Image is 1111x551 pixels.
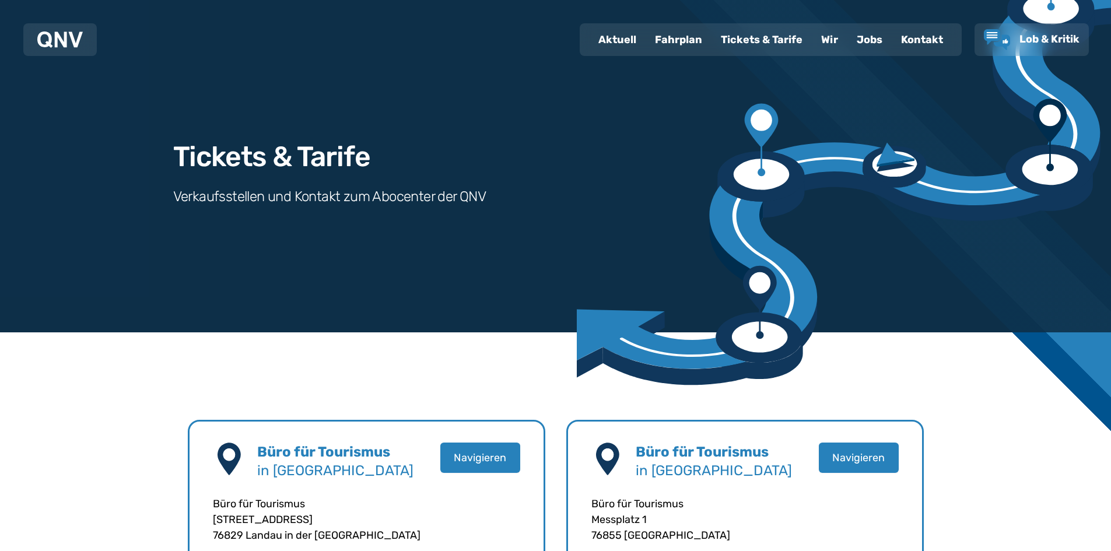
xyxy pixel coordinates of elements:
[646,24,712,55] a: Fahrplan
[812,24,847,55] a: Wir
[712,24,812,55] a: Tickets & Tarife
[37,28,83,51] a: QNV Logo
[636,461,819,480] p: in [GEOGRAPHIC_DATA]
[847,24,892,55] a: Jobs
[892,24,952,55] a: Kontakt
[589,24,646,55] a: Aktuell
[173,187,486,206] h3: Verkaufsstellen und Kontakt zum Abocenter der QNV
[257,444,390,460] b: Büro für Tourismus
[636,444,769,460] b: Büro für Tourismus
[173,143,370,171] h1: Tickets & Tarife
[591,496,899,543] p: Büro für Tourismus Messplatz 1 76855 [GEOGRAPHIC_DATA]
[37,31,83,48] img: QNV Logo
[984,29,1080,50] a: Lob & Kritik
[213,496,520,543] p: Büro für Tourismus [STREET_ADDRESS] 76829 Landau in der [GEOGRAPHIC_DATA]
[257,461,440,480] p: in [GEOGRAPHIC_DATA]
[1019,33,1080,45] span: Lob & Kritik
[440,443,520,473] button: Navigieren
[819,443,899,473] button: Navigieren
